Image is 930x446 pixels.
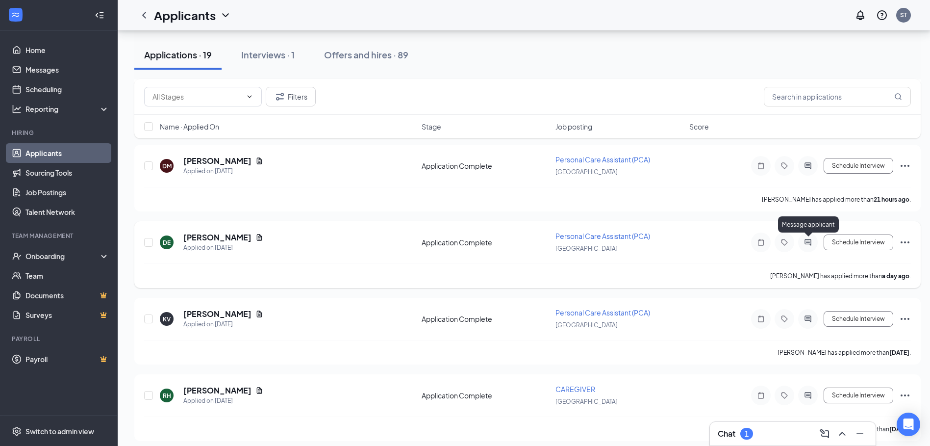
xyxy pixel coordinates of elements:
[555,155,650,164] span: Personal Care Assistant (PCA)
[324,49,408,61] div: Offers and hires · 89
[745,430,749,438] div: 1
[25,349,109,369] a: PayrollCrown
[138,9,150,21] svg: ChevronLeft
[824,388,893,403] button: Schedule Interview
[25,163,109,183] a: Sourcing Tools
[834,426,850,442] button: ChevronUp
[802,238,814,246] svg: ActiveChat
[889,349,909,356] b: [DATE]
[246,93,253,101] svg: ChevronDown
[899,390,911,401] svg: Ellipses
[422,161,550,171] div: Application Complete
[779,392,790,399] svg: Tag
[555,122,592,131] span: Job posting
[819,428,830,440] svg: ComposeMessage
[183,166,263,176] div: Applied on [DATE]
[824,158,893,174] button: Schedule Interview
[889,425,909,433] b: [DATE]
[183,319,263,329] div: Applied on [DATE]
[778,216,839,233] div: Message applicant
[274,91,286,103] svg: Filter
[824,311,893,327] button: Schedule Interview
[755,392,767,399] svg: Note
[25,202,109,222] a: Talent Network
[755,162,767,170] svg: Note
[817,426,832,442] button: ComposeMessage
[555,321,618,329] span: [GEOGRAPHIC_DATA]
[802,392,814,399] svg: ActiveChat
[144,49,212,61] div: Applications · 19
[12,251,22,261] svg: UserCheck
[255,310,263,318] svg: Document
[422,314,550,324] div: Application Complete
[824,235,893,250] button: Schedule Interview
[255,387,263,394] svg: Document
[874,196,909,203] b: 21 hours ago
[25,183,109,202] a: Job Postings
[163,238,171,247] div: DE
[12,104,22,114] svg: Analysis
[718,428,735,439] h3: Chat
[555,168,618,176] span: [GEOGRAPHIC_DATA]
[876,9,888,21] svg: QuestionInfo
[755,315,767,323] svg: Note
[25,143,109,163] a: Applicants
[25,426,94,436] div: Switch to admin view
[854,428,866,440] svg: Minimize
[25,104,110,114] div: Reporting
[12,232,107,240] div: Team Management
[255,234,263,241] svg: Document
[11,10,21,20] svg: WorkstreamLogo
[555,308,650,317] span: Personal Care Assistant (PCA)
[899,160,911,172] svg: Ellipses
[897,413,920,436] div: Open Intercom Messenger
[755,238,767,246] svg: Note
[183,385,251,396] h5: [PERSON_NAME]
[555,245,618,252] span: [GEOGRAPHIC_DATA]
[689,122,709,131] span: Score
[882,272,909,280] b: a day ago
[25,60,109,79] a: Messages
[894,93,902,101] svg: MagnifyingGlass
[802,162,814,170] svg: ActiveChat
[770,272,911,280] p: [PERSON_NAME] has applied more than .
[25,286,109,305] a: DocumentsCrown
[163,392,171,400] div: RH
[183,396,263,406] div: Applied on [DATE]
[266,87,316,106] button: Filter Filters
[154,7,216,24] h1: Applicants
[25,79,109,99] a: Scheduling
[95,10,104,20] svg: Collapse
[162,162,172,170] div: DM
[778,348,911,357] p: [PERSON_NAME] has applied more than .
[183,309,251,319] h5: [PERSON_NAME]
[764,87,911,106] input: Search in applications
[422,391,550,400] div: Application Complete
[779,162,790,170] svg: Tag
[422,122,441,131] span: Stage
[12,129,107,137] div: Hiring
[555,398,618,405] span: [GEOGRAPHIC_DATA]
[255,157,263,165] svg: Document
[25,251,101,261] div: Onboarding
[855,9,866,21] svg: Notifications
[220,9,231,21] svg: ChevronDown
[25,305,109,325] a: SurveysCrown
[183,232,251,243] h5: [PERSON_NAME]
[183,156,251,166] h5: [PERSON_NAME]
[555,385,595,394] span: CAREGIVER
[25,40,109,60] a: Home
[25,266,109,286] a: Team
[183,243,263,253] div: Applied on [DATE]
[779,238,790,246] svg: Tag
[802,315,814,323] svg: ActiveChat
[899,236,911,248] svg: Ellipses
[555,232,650,240] span: Personal Care Assistant (PCA)
[12,335,107,343] div: Payroll
[836,428,848,440] svg: ChevronUp
[852,426,868,442] button: Minimize
[160,122,219,131] span: Name · Applied On
[422,237,550,247] div: Application Complete
[241,49,295,61] div: Interviews · 1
